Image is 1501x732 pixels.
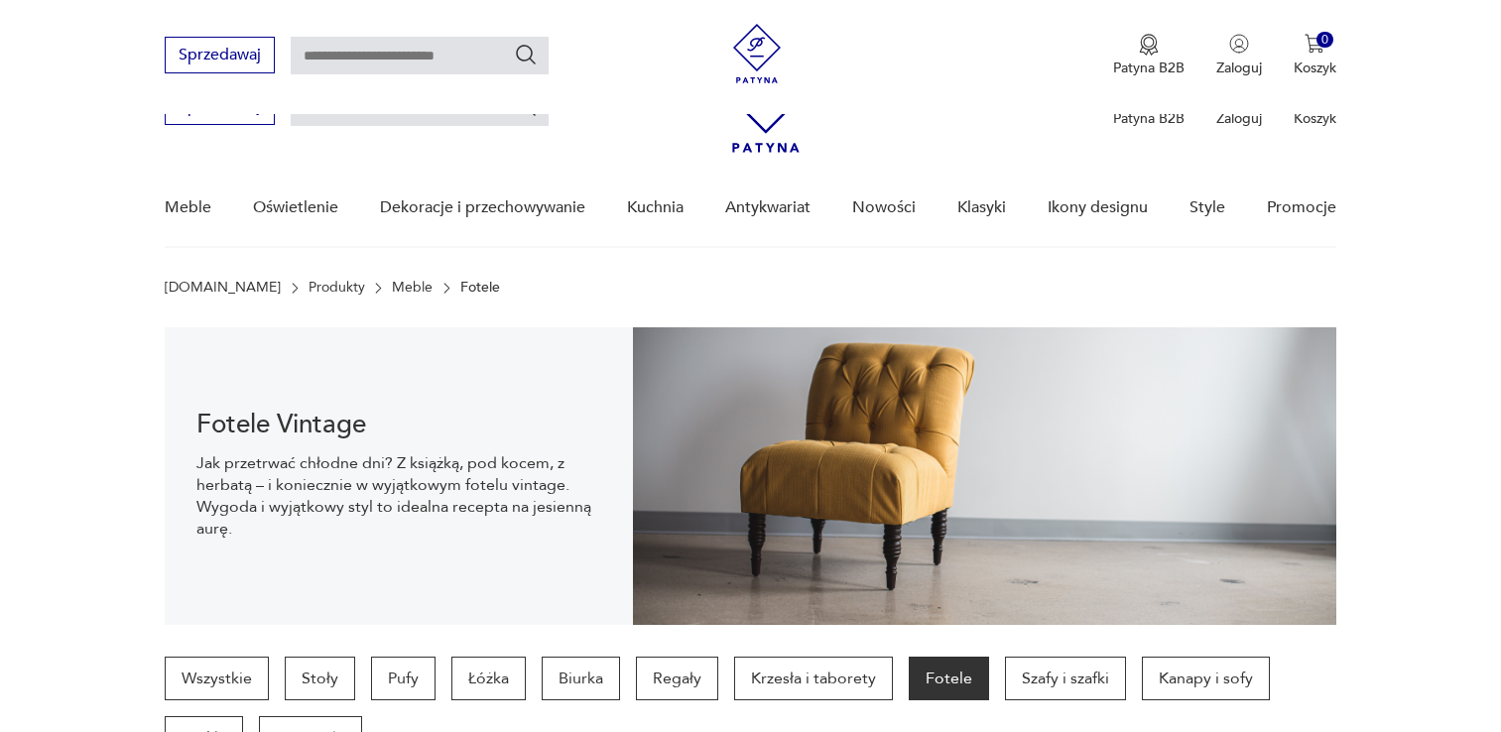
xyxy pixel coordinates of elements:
[451,657,526,700] a: Łóżka
[1229,34,1249,54] img: Ikonka użytkownika
[1305,34,1324,54] img: Ikona koszyka
[514,43,538,66] button: Szukaj
[1113,34,1185,77] button: Patyna B2B
[253,170,338,246] a: Oświetlenie
[1316,32,1333,49] div: 0
[371,657,436,700] a: Pufy
[1113,34,1185,77] a: Ikona medaluPatyna B2B
[1294,109,1336,128] p: Koszyk
[1113,109,1185,128] p: Patyna B2B
[165,657,269,700] a: Wszystkie
[627,170,684,246] a: Kuchnia
[1113,59,1185,77] p: Patyna B2B
[1048,170,1148,246] a: Ikony designu
[196,452,601,540] p: Jak przetrwać chłodne dni? Z książką, pod kocem, z herbatą – i koniecznie w wyjątkowym fotelu vin...
[1189,170,1225,246] a: Style
[165,280,281,296] a: [DOMAIN_NAME]
[1139,34,1159,56] img: Ikona medalu
[542,657,620,700] a: Biurka
[1294,59,1336,77] p: Koszyk
[285,657,355,700] a: Stoły
[165,37,275,73] button: Sprzedawaj
[727,24,787,83] img: Patyna - sklep z meblami i dekoracjami vintage
[636,657,718,700] a: Regały
[1267,170,1336,246] a: Promocje
[633,327,1335,625] img: 9275102764de9360b0b1aa4293741aa9.jpg
[852,170,916,246] a: Nowości
[1005,657,1126,700] a: Szafy i szafki
[1216,59,1262,77] p: Zaloguj
[1216,34,1262,77] button: Zaloguj
[196,413,601,436] h1: Fotele Vintage
[1216,109,1262,128] p: Zaloguj
[909,657,989,700] a: Fotele
[309,280,365,296] a: Produkty
[165,50,275,63] a: Sprzedawaj
[380,170,585,246] a: Dekoracje i przechowywanie
[734,657,893,700] a: Krzesła i taborety
[1294,34,1336,77] button: 0Koszyk
[165,101,275,115] a: Sprzedawaj
[1142,657,1270,700] a: Kanapy i sofy
[392,280,433,296] a: Meble
[725,170,811,246] a: Antykwariat
[165,170,211,246] a: Meble
[460,280,500,296] p: Fotele
[957,170,1006,246] a: Klasyki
